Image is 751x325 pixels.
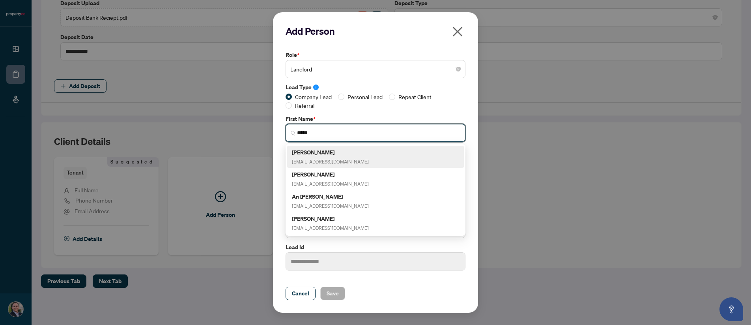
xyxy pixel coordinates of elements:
[286,25,465,38] h2: Add Person
[344,92,386,101] span: Personal Lead
[719,297,743,321] button: Open asap
[395,92,435,101] span: Repeat Client
[292,92,335,101] span: Company Lead
[286,115,465,123] label: First Name
[292,225,369,231] span: [EMAIL_ADDRESS][DOMAIN_NAME]
[456,67,461,71] span: close-circle
[292,170,369,179] h5: [PERSON_NAME]
[292,203,369,209] span: [EMAIL_ADDRESS][DOMAIN_NAME]
[286,83,465,92] label: Lead Type
[292,159,369,165] span: [EMAIL_ADDRESS][DOMAIN_NAME]
[286,243,465,252] label: Lead Id
[286,287,316,300] button: Cancel
[292,101,318,110] span: Referral
[292,148,369,157] h5: [PERSON_NAME]
[451,25,464,38] span: close
[292,214,369,223] h5: [PERSON_NAME]
[290,62,461,77] span: Landlord
[292,192,369,201] h5: An [PERSON_NAME]
[291,131,295,135] img: search_icon
[292,181,369,187] span: [EMAIL_ADDRESS][DOMAIN_NAME]
[292,287,309,300] span: Cancel
[286,51,465,59] label: Role
[313,85,319,90] span: info-circle
[320,287,345,300] button: Save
